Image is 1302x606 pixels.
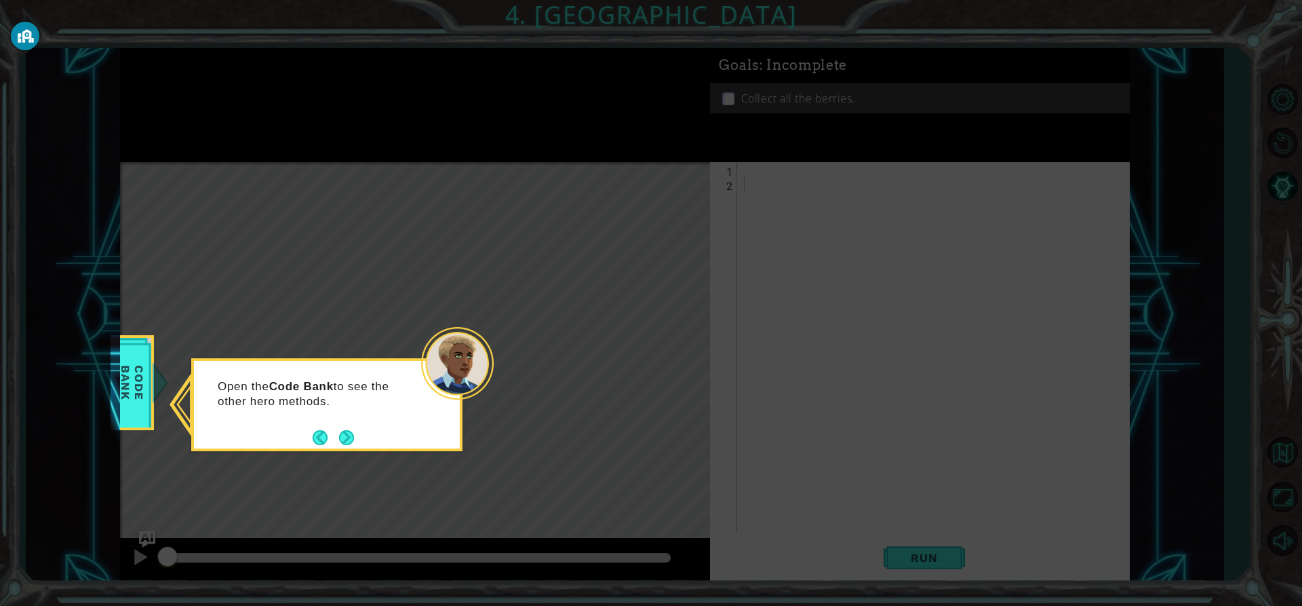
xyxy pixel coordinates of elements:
span: Code Bank [115,343,150,421]
strong: Code Bank [269,380,334,393]
button: GoGuardian Privacy Information [11,22,39,50]
button: Back [313,430,339,445]
p: Open the to see the other hero methods. [218,379,420,409]
button: Next [339,430,354,445]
